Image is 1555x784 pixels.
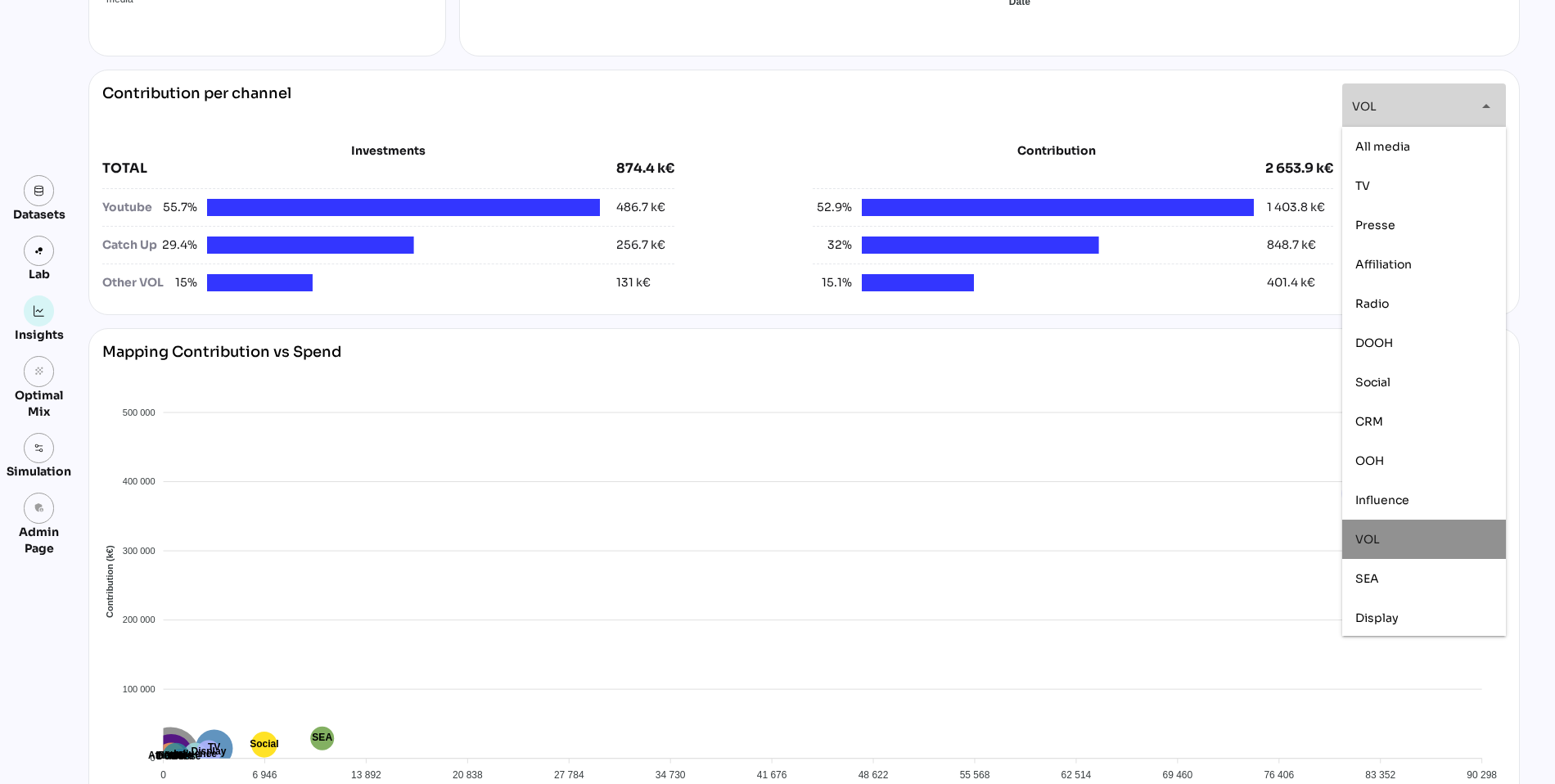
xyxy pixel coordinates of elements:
[102,83,291,129] div: Contribution per channel
[7,387,71,420] div: Optimal Mix
[854,142,1260,159] div: Contribution
[102,159,616,178] div: TOTAL
[34,443,45,454] img: settings.svg
[102,342,341,388] div: Mapping Contribution vs Spend
[7,524,71,556] div: Admin Page
[813,274,852,291] span: 15.1%
[554,769,584,781] tspan: 27 784
[158,274,197,291] span: 15%
[1355,138,1410,153] span: All media
[1267,199,1325,216] div: 1 403.8 k€
[616,237,665,254] div: 256.7 k€
[1365,769,1395,781] tspan: 83 352
[160,769,166,781] tspan: 0
[1355,256,1412,271] span: Affiliation
[105,545,115,618] text: Contribution (k€)
[1267,237,1316,254] div: 848.7 k€
[1467,769,1497,781] tspan: 90 298
[102,199,158,216] div: Youtube
[1355,453,1384,467] span: OOH
[813,199,852,216] span: 52.9%
[15,327,64,343] div: Insights
[1355,610,1399,624] span: Display
[453,769,483,781] tspan: 20 838
[1061,769,1092,781] tspan: 62 514
[158,237,197,254] span: 29.4%
[7,463,71,480] div: Simulation
[351,769,381,781] tspan: 13 892
[158,199,197,216] span: 55.7%
[1355,413,1383,428] span: CRM
[1355,570,1379,585] span: SEA
[1352,99,1377,114] span: VOL
[616,199,665,216] div: 486.7 k€
[1355,335,1393,349] span: DOOH
[757,769,787,781] tspan: 41 676
[1355,295,1389,310] span: Radio
[1355,374,1390,389] span: Social
[34,305,45,317] img: graph.svg
[616,274,651,291] div: 131 k€
[1355,492,1409,507] span: Influence
[1265,159,1333,178] div: 2 653.9 k€
[1355,217,1395,232] span: Presse
[1267,274,1315,291] div: 401.4 k€
[1163,769,1193,781] tspan: 69 460
[859,769,889,781] tspan: 48 622
[656,769,686,781] tspan: 34 730
[813,237,852,254] span: 32%
[150,753,155,763] tspan: 0
[21,266,57,282] div: Lab
[1355,531,1380,546] span: VOL
[123,615,155,624] tspan: 200 000
[34,502,45,514] i: admin_panel_settings
[34,246,45,257] img: lab.svg
[1476,97,1496,116] i: arrow_drop_down
[960,769,990,781] tspan: 55 568
[123,684,155,694] tspan: 100 000
[252,769,277,781] tspan: 6 946
[102,237,158,254] div: Catch Up
[1264,769,1294,781] tspan: 76 406
[1355,178,1370,192] span: TV
[102,274,158,291] div: Other VOL
[102,142,674,159] div: Investments
[13,206,65,223] div: Datasets
[34,366,45,377] i: grain
[123,408,155,417] tspan: 500 000
[123,476,155,486] tspan: 400 000
[123,546,155,556] tspan: 300 000
[34,185,45,196] img: data.svg
[616,159,674,178] div: 874.4 k€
